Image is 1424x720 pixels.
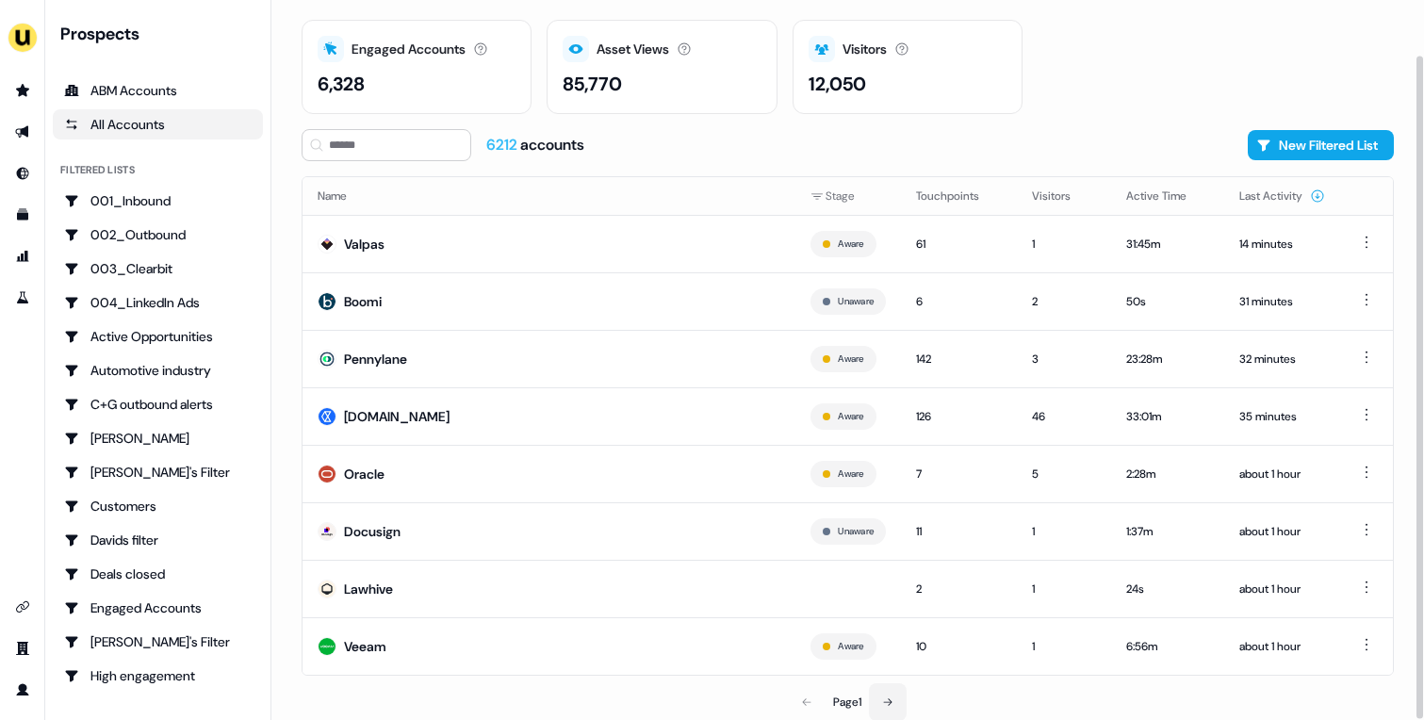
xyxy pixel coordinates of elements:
div: 85,770 [563,70,622,98]
div: Engaged Accounts [64,598,252,617]
a: Go to prospects [8,75,38,106]
div: Veeam [344,637,386,656]
div: 12,050 [809,70,866,98]
div: 1 [1032,235,1096,254]
div: 3 [1032,350,1096,368]
a: ABM Accounts [53,75,263,106]
div: 33:01m [1126,407,1209,426]
div: Davids filter [64,531,252,549]
div: Automotive industry [64,361,252,380]
div: 50s [1126,292,1209,311]
button: Aware [838,638,863,655]
div: Prospects [60,23,263,45]
div: 6:56m [1126,637,1209,656]
div: 004_LinkedIn Ads [64,293,252,312]
div: 2 [916,580,1002,598]
div: Customers [64,497,252,515]
a: Go to outbound experience [8,117,38,147]
a: Go to integrations [8,592,38,622]
div: 6,328 [318,70,365,98]
button: Unaware [838,523,874,540]
a: Go to Customers [53,491,263,521]
div: Oracle [344,465,385,483]
div: 1 [1032,522,1096,541]
div: Engaged Accounts [352,40,466,59]
div: 126 [916,407,1002,426]
div: 001_Inbound [64,191,252,210]
div: 61 [916,235,1002,254]
a: Go to experiments [8,283,38,313]
div: 2 [1032,292,1096,311]
div: 14 minutes [1239,235,1325,254]
div: Stage [810,187,886,205]
a: Go to Engaged Accounts [53,593,263,623]
div: 1:37m [1126,522,1209,541]
a: Go to 001_Inbound [53,186,263,216]
div: 46 [1032,407,1096,426]
div: Page 1 [833,693,861,712]
button: Active Time [1126,179,1209,213]
div: about 1 hour [1239,637,1325,656]
span: 6212 [486,135,520,155]
button: Unaware [838,293,874,310]
div: 003_Clearbit [64,259,252,278]
div: 24s [1126,580,1209,598]
a: Go to team [8,633,38,663]
div: accounts [486,135,584,155]
button: Aware [838,466,863,483]
a: Go to Charlotte's Filter [53,457,263,487]
a: Go to Deals closed [53,559,263,589]
div: 1 [1032,637,1096,656]
div: 6 [916,292,1002,311]
div: Valpas [344,235,385,254]
button: New Filtered List [1248,130,1394,160]
a: Go to Automotive industry [53,355,263,385]
div: 7 [916,465,1002,483]
button: Last Activity [1239,179,1325,213]
div: 5 [1032,465,1096,483]
div: Boomi [344,292,382,311]
a: All accounts [53,109,263,139]
button: Aware [838,408,863,425]
a: Go to 004_LinkedIn Ads [53,287,263,318]
div: 2:28m [1126,465,1209,483]
button: Touchpoints [916,179,1002,213]
div: Visitors [843,40,887,59]
div: Pennylane [344,350,407,368]
div: 11 [916,522,1002,541]
div: Asset Views [597,40,669,59]
a: Go to High engagement [53,661,263,691]
a: Go to Active Opportunities [53,321,263,352]
div: [PERSON_NAME]'s Filter [64,463,252,482]
div: 31:45m [1126,235,1209,254]
div: High engagement [64,666,252,685]
div: about 1 hour [1239,465,1325,483]
div: Filtered lists [60,162,135,178]
div: Active Opportunities [64,327,252,346]
div: Docusign [344,522,401,541]
button: Aware [838,351,863,368]
a: Go to Davids filter [53,525,263,555]
div: C+G outbound alerts [64,395,252,414]
div: [DOMAIN_NAME] [344,407,450,426]
div: about 1 hour [1239,522,1325,541]
div: Lawhive [344,580,393,598]
div: 31 minutes [1239,292,1325,311]
th: Name [303,177,795,215]
div: ABM Accounts [64,81,252,100]
div: 10 [916,637,1002,656]
div: [PERSON_NAME] [64,429,252,448]
a: Go to Inbound [8,158,38,188]
button: Aware [838,236,863,253]
div: 32 minutes [1239,350,1325,368]
a: Go to C+G outbound alerts [53,389,263,419]
div: about 1 hour [1239,580,1325,598]
a: Go to 003_Clearbit [53,254,263,284]
div: [PERSON_NAME]'s Filter [64,632,252,651]
a: Go to Charlotte Stone [53,423,263,453]
button: Visitors [1032,179,1093,213]
a: Go to Geneviève's Filter [53,627,263,657]
a: Go to 002_Outbound [53,220,263,250]
div: 142 [916,350,1002,368]
div: 23:28m [1126,350,1209,368]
